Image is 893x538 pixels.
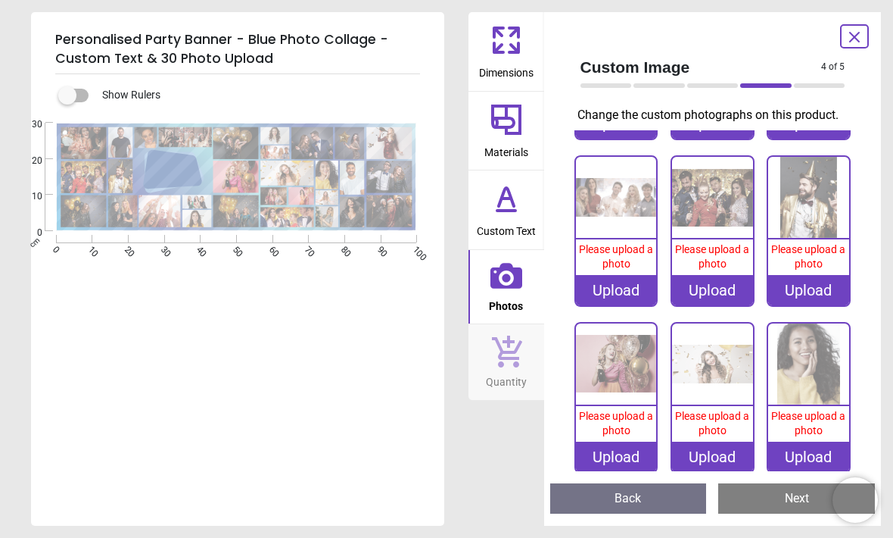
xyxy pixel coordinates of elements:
[771,410,845,437] span: Please upload a photo
[580,56,822,78] span: Custom Image
[468,324,544,400] button: Quantity
[579,243,653,271] span: Please upload a photo
[576,442,657,472] div: Upload
[468,92,544,170] button: Materials
[672,442,753,472] div: Upload
[229,244,239,254] span: 50
[675,410,749,437] span: Please upload a photo
[821,61,845,74] span: 4 of 5
[266,244,275,254] span: 60
[579,410,653,437] span: Please upload a photo
[672,275,753,305] div: Upload
[576,275,657,305] div: Upload
[301,244,311,254] span: 70
[121,244,131,254] span: 20
[468,170,544,249] button: Custom Text
[27,236,41,249] span: cm
[193,244,203,254] span: 40
[832,477,878,523] iframe: Brevo live chat
[14,118,42,131] span: 30
[14,227,42,239] span: 0
[771,243,845,271] span: Please upload a photo
[55,24,420,74] h5: Personalised Party Banner - Blue Photo Collage - Custom Text & 30 Photo Upload
[489,292,523,314] span: Photos
[468,12,544,91] button: Dimensions
[768,275,849,305] div: Upload
[14,190,42,203] span: 10
[410,244,420,254] span: 100
[468,250,544,324] button: Photos
[374,244,384,254] span: 90
[49,244,59,254] span: 0
[675,243,749,271] span: Please upload a photo
[479,58,534,81] span: Dimensions
[85,244,95,254] span: 10
[768,442,849,472] div: Upload
[14,155,42,167] span: 20
[484,138,528,161] span: Materials
[577,107,857,124] p: Change the custom photographs on this product.
[157,244,167,254] span: 30
[550,483,707,514] button: Back
[477,217,536,239] span: Custom Text
[67,86,444,105] div: Show Rulers
[338,244,347,254] span: 80
[718,483,875,514] button: Next
[486,368,527,390] span: Quantity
